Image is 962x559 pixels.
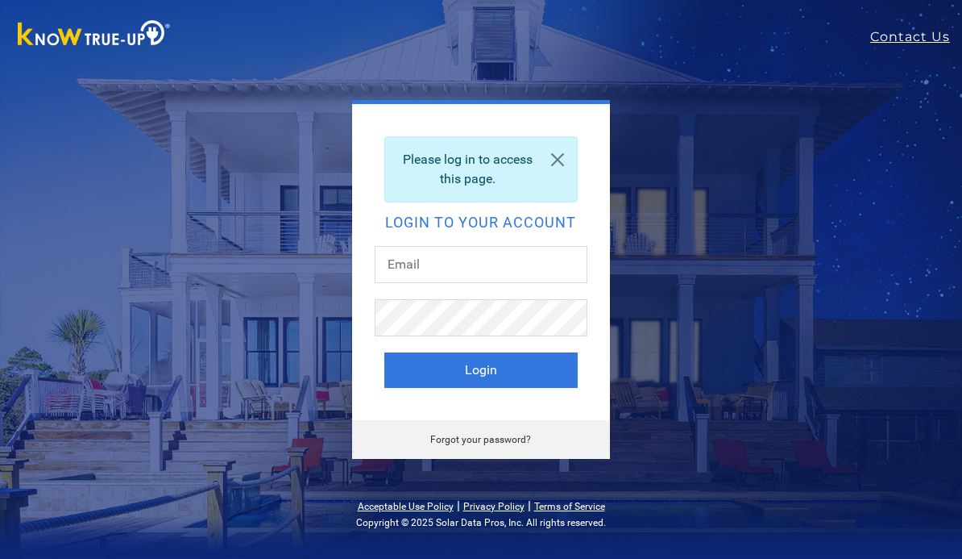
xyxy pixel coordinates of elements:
div: Please log in to access this page. [384,136,578,202]
span: | [457,498,460,513]
a: Close [538,137,577,182]
input: Email [375,246,587,283]
a: Forgot your password? [430,434,531,445]
button: Login [384,353,578,388]
h2: Login to your account [384,215,578,230]
a: Privacy Policy [463,501,525,512]
img: Know True-Up [10,17,179,53]
a: Contact Us [870,27,962,47]
a: Terms of Service [534,501,605,512]
span: | [528,498,531,513]
a: Acceptable Use Policy [358,501,454,512]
